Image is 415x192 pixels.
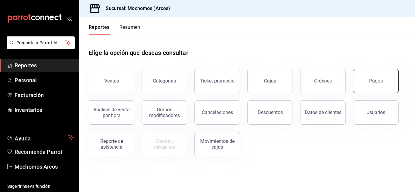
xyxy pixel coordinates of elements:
div: Usuarios [366,109,385,115]
div: Análisis de venta por hora [93,107,130,118]
button: open_drawer_menu [67,16,72,21]
div: Categorías [153,78,176,84]
div: Cajas [264,77,276,85]
button: Resumen [119,24,140,35]
span: Ayuda [15,134,66,141]
div: navigation tabs [89,24,140,35]
span: Inventarios [15,106,74,114]
div: Pagos [369,78,383,84]
button: Cancelaciones [194,100,240,125]
span: Sugerir nueva función [7,183,74,190]
div: Movimientos de cajas [198,138,236,150]
div: Costos y márgenes [146,138,183,150]
button: Datos de clientes [300,100,346,125]
button: Movimientos de cajas [194,132,240,156]
span: Personal [15,76,74,84]
a: Cajas [247,69,293,93]
span: Mochomos Arcos [15,163,74,171]
button: Descuentos [247,100,293,125]
span: Recomienda Parrot [15,148,74,156]
button: Reportes [89,24,110,35]
button: Grupos modificadores [142,100,187,125]
button: Categorías [142,69,187,93]
button: Ventas [89,69,134,93]
div: Ticket promedio [200,78,235,84]
button: Usuarios [353,100,399,125]
span: Reportes [15,61,74,69]
div: Órdenes [314,78,332,84]
button: Reporte de asistencia [89,132,134,156]
button: Contrata inventarios para ver este reporte [142,132,187,156]
h1: Elige la opción que deseas consultar [89,48,188,57]
span: Facturación [15,91,74,99]
button: Pagos [353,69,399,93]
h3: Sucursal: Mochomos (Arcos) [101,5,170,12]
div: Datos de clientes [305,109,341,115]
div: Grupos modificadores [146,107,183,118]
div: Reporte de asistencia [93,138,130,150]
button: Análisis de venta por hora [89,100,134,125]
button: Pregunta a Parrot AI [7,36,75,49]
a: Pregunta a Parrot AI [4,44,75,50]
div: Cancelaciones [202,109,233,115]
span: Pregunta a Parrot AI [16,40,65,46]
div: Ventas [104,78,119,84]
button: Ticket promedio [194,69,240,93]
button: Órdenes [300,69,346,93]
div: Descuentos [258,109,283,115]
